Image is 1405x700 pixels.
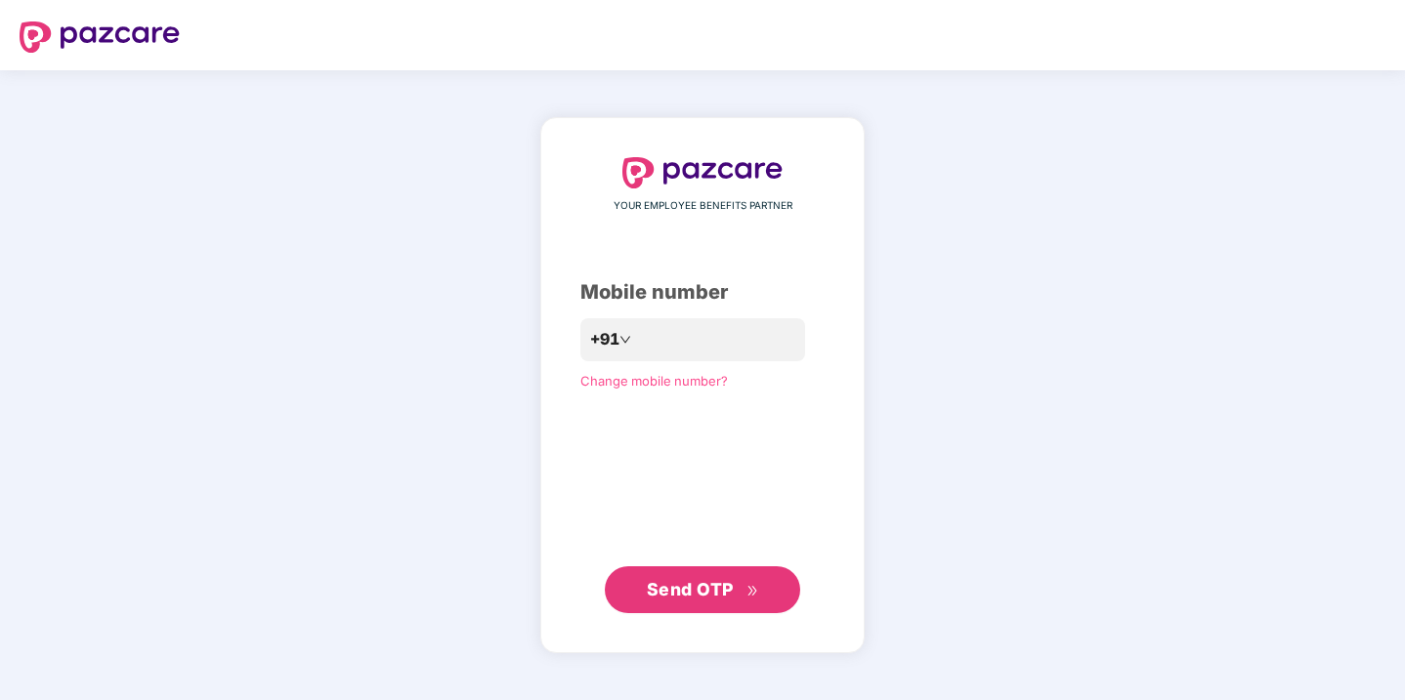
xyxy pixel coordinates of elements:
[746,585,759,597] span: double-right
[580,373,728,389] a: Change mobile number?
[622,157,783,188] img: logo
[580,277,825,308] div: Mobile number
[20,21,180,53] img: logo
[614,198,792,214] span: YOUR EMPLOYEE BENEFITS PARTNER
[605,566,800,613] button: Send OTPdouble-right
[619,334,631,346] span: down
[647,579,734,599] span: Send OTP
[590,327,619,351] span: +91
